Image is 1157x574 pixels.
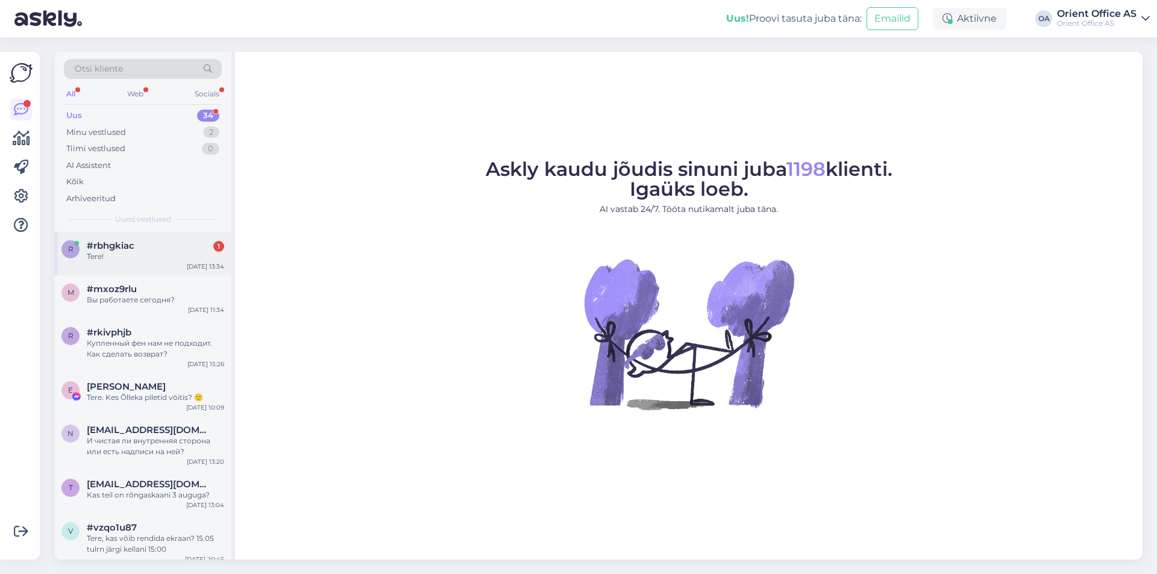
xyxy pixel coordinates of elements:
div: 34 [197,110,219,122]
div: [DATE] 11:34 [188,305,224,314]
div: OA [1035,10,1052,27]
button: Emailid [867,7,918,30]
div: Web [125,86,146,102]
div: Kõik [66,176,84,188]
div: Tiimi vestlused [66,143,125,155]
span: E [68,385,73,395]
a: Orient Office ASOrient Office AS [1057,9,1150,28]
div: AI Assistent [66,160,111,172]
div: Aktiivne [933,8,1006,30]
div: 2 [203,126,219,139]
div: [DATE] 15:26 [187,360,224,369]
div: Arhiveeritud [66,193,116,205]
img: Askly Logo [10,61,33,84]
div: [DATE] 13:34 [187,262,224,271]
span: #vzqo1u87 [87,522,137,533]
span: Askly kaudu jõudis sinuni juba klienti. Igaüks loeb. [486,157,892,201]
div: И чистая ли внутренняя сторона или есть надписи на ней? [87,435,224,457]
span: t [69,483,73,492]
div: Orient Office AS [1057,9,1137,19]
span: timakova.katrin@gmail.com [87,479,212,490]
b: Uus! [726,13,749,24]
div: [DATE] 13:04 [186,501,224,510]
span: Eva-Maria Virnas [87,381,166,392]
div: Minu vestlused [66,126,126,139]
div: [DATE] 10:09 [186,403,224,412]
div: Kas teil on rõngaskaani 3 auguga? [87,490,224,501]
span: #rkivphjb [87,327,131,338]
div: Вы работаете сегодня? [87,295,224,305]
div: [DATE] 13:20 [187,457,224,466]
div: Socials [192,86,222,102]
div: Uus [66,110,82,122]
div: [DATE] 20:45 [185,555,224,564]
div: Orient Office AS [1057,19,1137,28]
span: n [67,429,74,438]
div: Купленный фен нам не подходит. Как сделать возврат? [87,338,224,360]
span: 1198 [786,157,826,181]
span: Uued vestlused [115,214,171,225]
div: Tere. Kes Õlleka piletid võitis? 🙂 [87,392,224,403]
p: AI vastab 24/7. Tööta nutikamalt juba täna. [486,203,892,216]
span: natalyamam3@gmail.com [87,425,212,435]
span: m [67,288,74,297]
div: Tere! [87,251,224,262]
span: Otsi kliente [75,63,123,75]
span: v [68,526,73,535]
div: All [64,86,78,102]
div: Tere, kas võib rendida ekraan? 15.05 tulrn järgi kellani 15:00 [87,533,224,555]
span: #mxoz9rlu [87,284,137,295]
span: r [68,245,74,254]
div: 0 [202,143,219,155]
img: No Chat active [580,225,797,442]
span: #rbhgkiac [87,240,134,251]
div: 1 [213,241,224,252]
div: Proovi tasuta juba täna: [726,11,862,26]
span: r [68,331,74,340]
